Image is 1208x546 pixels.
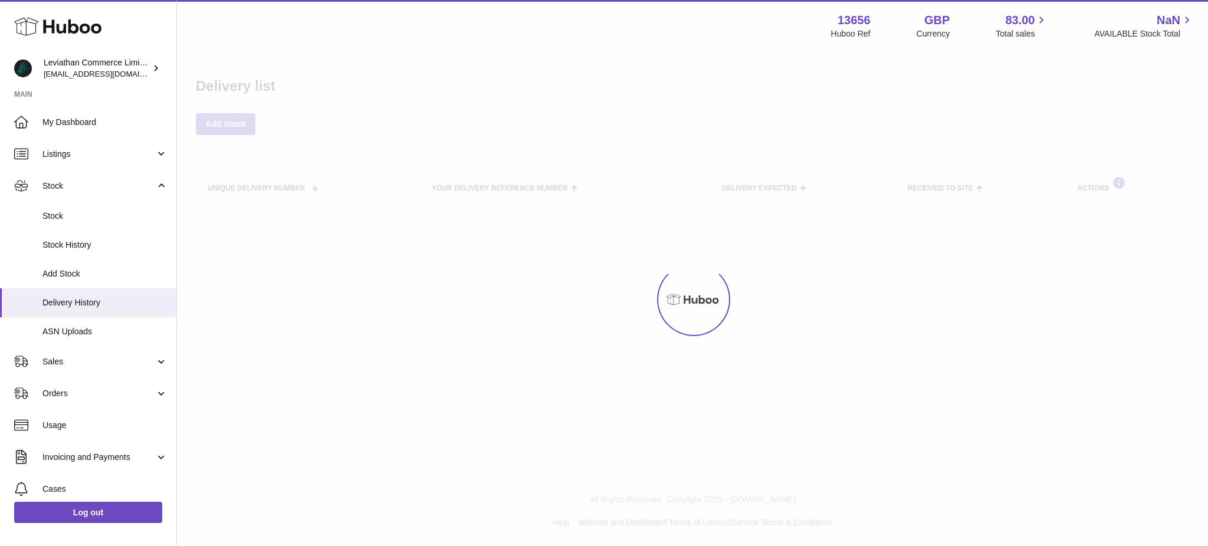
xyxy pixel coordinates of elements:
span: [EMAIL_ADDRESS][DOMAIN_NAME] [44,69,173,78]
span: Orders [42,388,155,399]
span: Usage [42,420,168,431]
strong: 13656 [838,12,871,28]
div: Leviathan Commerce Limited [44,57,150,80]
span: Sales [42,356,155,367]
strong: GBP [924,12,950,28]
span: Total sales [996,28,1048,40]
span: Invoicing and Payments [42,452,155,463]
span: Stock [42,210,168,222]
span: ASN Uploads [42,326,168,337]
span: AVAILABLE Stock Total [1094,28,1194,40]
a: 83.00 Total sales [996,12,1048,40]
span: Add Stock [42,268,168,279]
a: Log out [14,502,162,523]
span: Stock History [42,239,168,251]
span: 83.00 [1005,12,1035,28]
span: Cases [42,483,168,495]
a: NaN AVAILABLE Stock Total [1094,12,1194,40]
span: Listings [42,149,155,160]
div: Currency [917,28,950,40]
span: My Dashboard [42,117,168,128]
span: Stock [42,180,155,192]
span: NaN [1157,12,1180,28]
img: support@pawwise.co [14,60,32,77]
div: Huboo Ref [831,28,871,40]
span: Delivery History [42,297,168,308]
